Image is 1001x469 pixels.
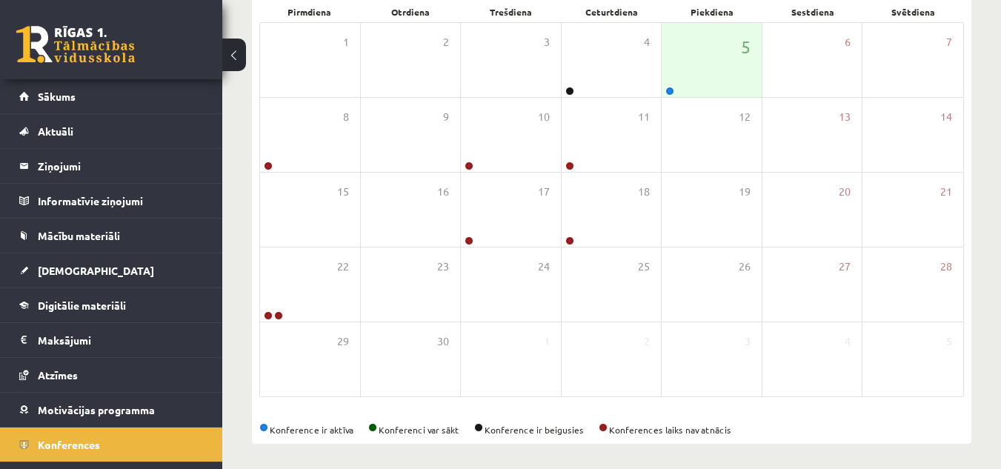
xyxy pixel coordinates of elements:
[741,34,751,59] span: 5
[38,368,78,382] span: Atzīmes
[839,184,851,200] span: 20
[443,34,449,50] span: 2
[544,34,550,50] span: 3
[19,323,204,357] a: Maksājumi
[19,288,204,322] a: Digitālie materiāli
[662,1,762,22] div: Piekdiena
[538,109,550,125] span: 10
[443,109,449,125] span: 9
[19,358,204,392] a: Atzīmes
[38,264,154,277] span: [DEMOGRAPHIC_DATA]
[644,333,650,350] span: 2
[38,229,120,242] span: Mācību materiāli
[38,90,76,103] span: Sākums
[16,26,135,63] a: Rīgas 1. Tālmācības vidusskola
[19,79,204,113] a: Sākums
[343,34,349,50] span: 1
[461,1,562,22] div: Trešdiena
[762,1,863,22] div: Sestdiena
[19,253,204,287] a: [DEMOGRAPHIC_DATA]
[562,1,662,22] div: Ceturtdiena
[19,393,204,427] a: Motivācijas programma
[940,259,952,275] span: 28
[739,259,751,275] span: 26
[839,259,851,275] span: 27
[739,184,751,200] span: 19
[337,259,349,275] span: 22
[745,333,751,350] span: 3
[38,438,100,451] span: Konferences
[38,323,204,357] legend: Maksājumi
[19,184,204,218] a: Informatīvie ziņojumi
[538,259,550,275] span: 24
[38,149,204,183] legend: Ziņojumi
[739,109,751,125] span: 12
[437,259,449,275] span: 23
[19,149,204,183] a: Ziņojumi
[638,109,650,125] span: 11
[946,34,952,50] span: 7
[19,114,204,148] a: Aktuāli
[360,1,461,22] div: Otrdiena
[544,333,550,350] span: 1
[19,219,204,253] a: Mācību materiāli
[839,109,851,125] span: 13
[638,259,650,275] span: 25
[337,333,349,350] span: 29
[38,124,73,138] span: Aktuāli
[259,1,360,22] div: Pirmdiena
[437,184,449,200] span: 16
[38,184,204,218] legend: Informatīvie ziņojumi
[343,109,349,125] span: 8
[437,333,449,350] span: 30
[337,184,349,200] span: 15
[845,34,851,50] span: 6
[946,333,952,350] span: 5
[38,299,126,312] span: Digitālie materiāli
[940,184,952,200] span: 21
[940,109,952,125] span: 14
[259,423,964,436] div: Konference ir aktīva Konferenci var sākt Konference ir beigusies Konferences laiks nav atnācis
[38,403,155,416] span: Motivācijas programma
[638,184,650,200] span: 18
[863,1,964,22] div: Svētdiena
[19,428,204,462] a: Konferences
[538,184,550,200] span: 17
[845,333,851,350] span: 4
[644,34,650,50] span: 4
